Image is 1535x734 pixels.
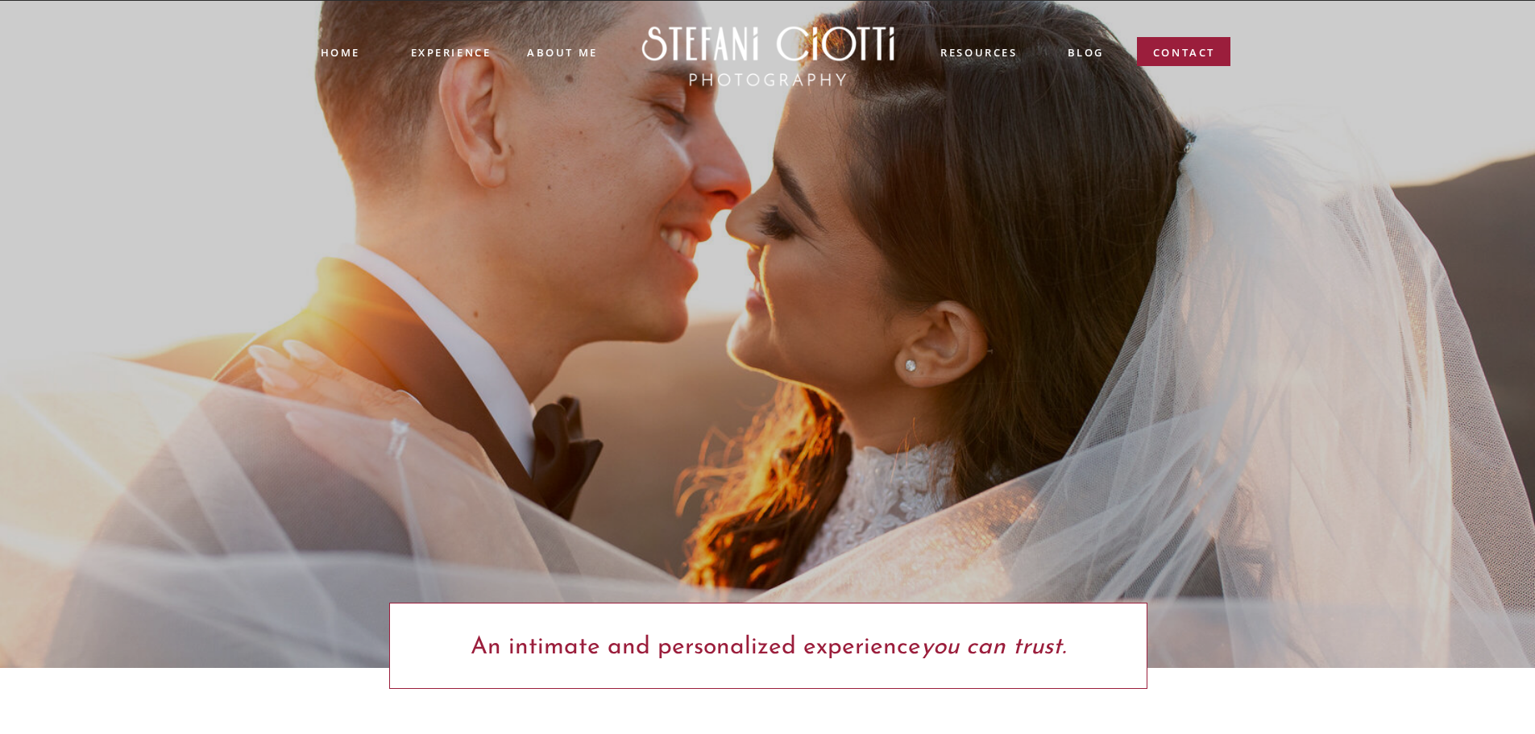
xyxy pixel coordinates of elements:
[321,44,359,60] a: Home
[940,44,1019,63] a: resources
[1153,44,1216,68] a: contact
[1068,44,1104,63] a: blog
[402,632,1135,660] p: An intimate and personalized experience
[411,44,491,57] a: experience
[921,635,1066,660] i: you can trust.
[527,44,599,59] a: ABOUT ME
